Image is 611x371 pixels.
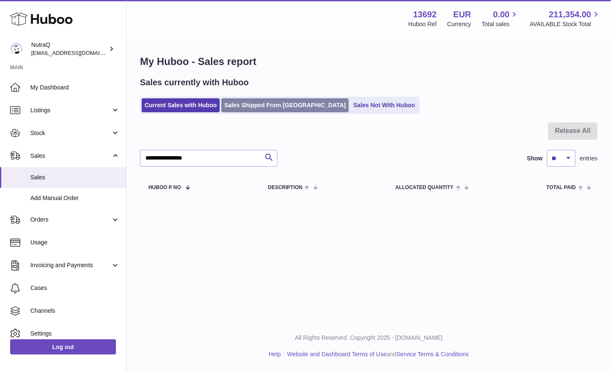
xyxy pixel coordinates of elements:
[269,351,281,357] a: Help
[133,334,604,342] p: All Rights Reserved. Copyright 2025 - [DOMAIN_NAME]
[409,20,437,28] div: Huboo Ref
[453,9,471,20] strong: EUR
[10,339,116,355] a: Log out
[482,9,519,28] a: 0.00 Total sales
[396,351,469,357] a: Service Terms & Conditions
[30,307,120,315] span: Channels
[396,185,454,190] span: ALLOCATED Quantity
[30,106,111,114] span: Listings
[549,9,591,20] span: 211,354.00
[148,185,181,190] span: Huboo P no
[30,238,120,246] span: Usage
[30,216,111,224] span: Orders
[30,84,120,92] span: My Dashboard
[140,55,598,68] h1: My Huboo - Sales report
[142,98,220,112] a: Current Sales with Huboo
[284,350,469,358] li: and
[350,98,418,112] a: Sales Not With Huboo
[287,351,387,357] a: Website and Dashboard Terms of Use
[546,185,576,190] span: Total paid
[30,152,111,160] span: Sales
[221,98,349,112] a: Sales Shipped From [GEOGRAPHIC_DATA]
[527,154,543,162] label: Show
[30,173,120,181] span: Sales
[30,261,111,269] span: Invoicing and Payments
[10,43,23,55] img: log@nutraq.com
[447,20,471,28] div: Currency
[530,9,601,28] a: 211,354.00 AVAILABLE Stock Total
[482,20,519,28] span: Total sales
[413,9,437,20] strong: 13692
[31,41,107,57] div: NutraQ
[30,194,120,202] span: Add Manual Order
[493,9,510,20] span: 0.00
[30,129,111,137] span: Stock
[30,330,120,338] span: Settings
[31,49,124,56] span: [EMAIL_ADDRESS][DOMAIN_NAME]
[30,284,120,292] span: Cases
[530,20,601,28] span: AVAILABLE Stock Total
[140,77,249,88] h2: Sales currently with Huboo
[268,185,302,190] span: Description
[580,154,598,162] span: entries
